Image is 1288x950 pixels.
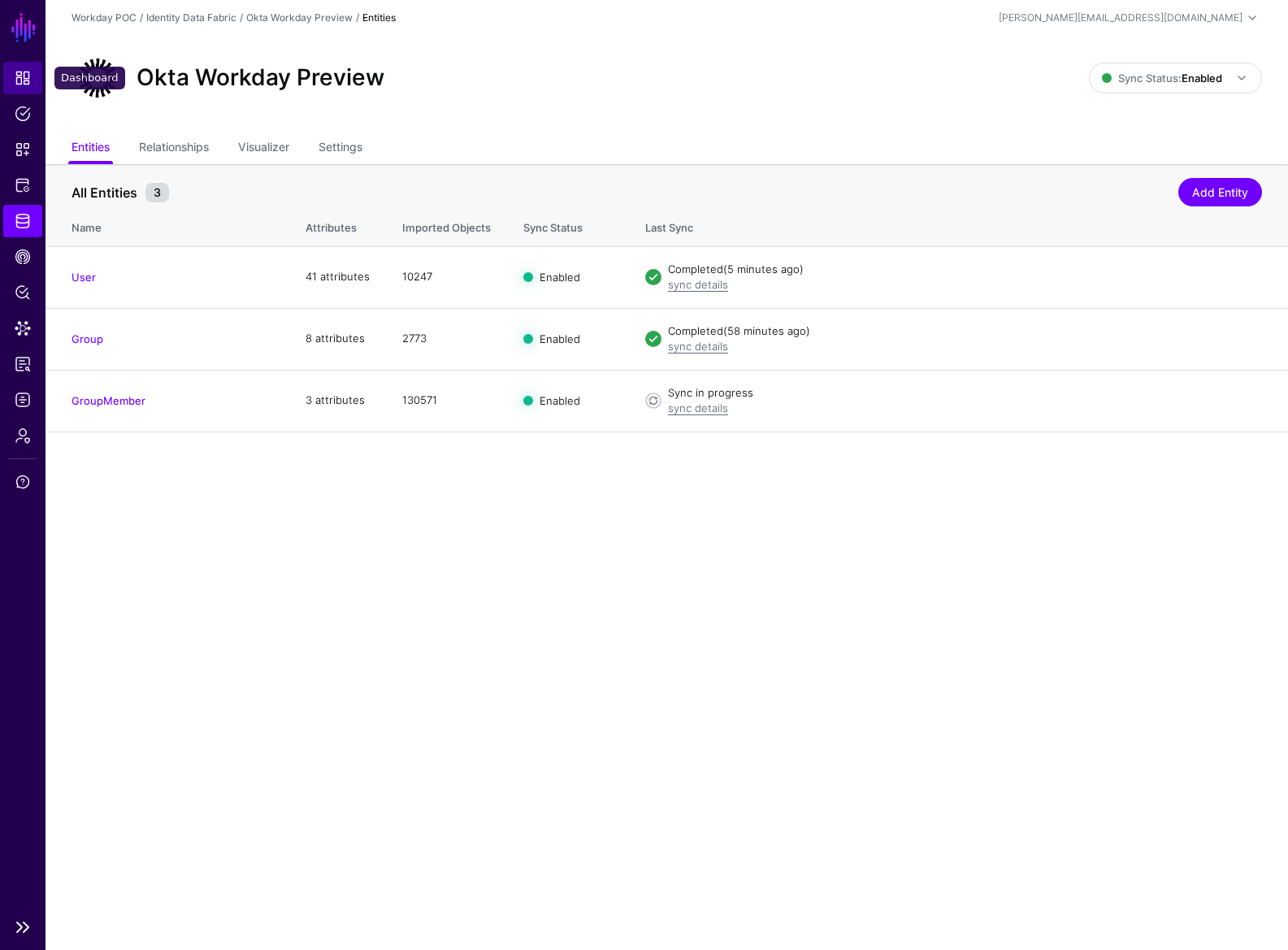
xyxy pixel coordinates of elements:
[15,356,31,372] span: Reports
[3,276,42,309] a: Policy Lens
[362,11,396,24] strong: Entities
[54,67,125,89] div: Dashboard
[3,205,42,237] a: Identity Data Fabric
[3,169,42,202] a: Protected Systems
[540,332,580,345] span: Enabled
[668,340,728,353] a: sync details
[386,204,507,246] th: Imported Objects
[139,133,209,164] a: Relationships
[72,52,124,104] img: svg+xml;base64,PHN2ZyB3aWR0aD0iNjQiIGhlaWdodD0iNjQiIHZpZXdCb3g9IjAgMCA2NCA2NCIgZmlsbD0ibm9uZSIgeG...
[15,213,31,229] span: Identity Data Fabric
[15,177,31,193] span: Protected Systems
[15,392,31,408] span: Logs
[72,271,96,284] a: User
[668,401,728,414] a: sync details
[1102,72,1222,85] span: Sync Status:
[146,11,236,24] a: Identity Data Fabric
[72,394,145,407] a: GroupMember
[15,141,31,158] span: Snippets
[3,384,42,416] a: Logs
[668,323,1262,340] div: Completed (58 minutes ago)
[15,284,31,301] span: Policy Lens
[540,394,580,407] span: Enabled
[15,474,31,490] span: Support
[137,11,146,25] div: /
[353,11,362,25] div: /
[72,332,103,345] a: Group
[386,246,507,308] td: 10247
[668,262,1262,278] div: Completed (5 minutes ago)
[137,64,384,92] h2: Okta Workday Preview
[15,70,31,86] span: Dashboard
[72,11,137,24] a: Workday POC
[15,427,31,444] span: Admin
[1178,178,1262,206] a: Add Entity
[3,419,42,452] a: Admin
[246,11,353,24] a: Okta Workday Preview
[3,348,42,380] a: Reports
[145,183,169,202] small: 3
[238,133,289,164] a: Visualizer
[289,246,386,308] td: 41 attributes
[1182,72,1222,85] strong: Enabled
[999,11,1242,25] div: [PERSON_NAME][EMAIL_ADDRESS][DOMAIN_NAME]
[46,204,289,246] th: Name
[3,62,42,94] a: Dashboard
[668,385,1262,401] div: Sync in progress
[289,370,386,432] td: 3 attributes
[15,106,31,122] span: Policies
[386,370,507,432] td: 130571
[3,133,42,166] a: Snippets
[15,320,31,336] span: Data Lens
[319,133,362,164] a: Settings
[72,133,110,164] a: Entities
[67,183,141,202] span: All Entities
[289,308,386,370] td: 8 attributes
[629,204,1288,246] th: Last Sync
[289,204,386,246] th: Attributes
[236,11,246,25] div: /
[668,278,728,291] a: sync details
[15,249,31,265] span: CAEP Hub
[3,98,42,130] a: Policies
[507,204,629,246] th: Sync Status
[3,312,42,345] a: Data Lens
[540,271,580,284] span: Enabled
[386,308,507,370] td: 2773
[10,10,37,46] a: SGNL
[3,241,42,273] a: CAEP Hub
